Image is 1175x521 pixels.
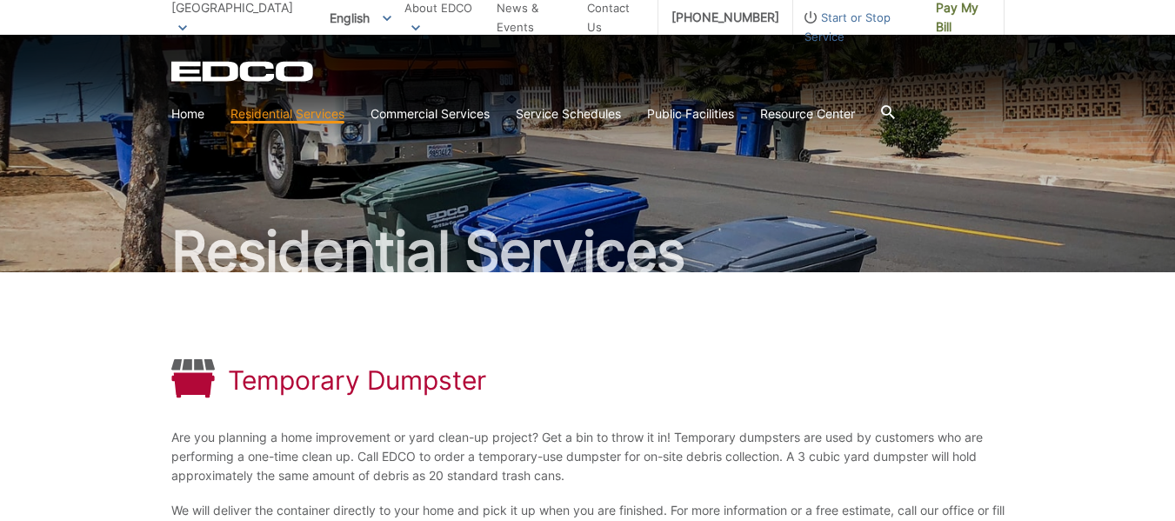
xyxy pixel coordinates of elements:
a: Commercial Services [371,104,490,124]
a: Service Schedules [516,104,621,124]
a: Residential Services [230,104,344,124]
a: Resource Center [760,104,855,124]
p: Are you planning a home improvement or yard clean-up project? Get a bin to throw it in! Temporary... [171,428,1005,485]
a: EDCD logo. Return to the homepage. [171,61,316,82]
h1: Temporary Dumpster [228,364,486,396]
span: English [317,3,404,32]
a: Public Facilities [647,104,734,124]
a: Home [171,104,204,124]
h2: Residential Services [171,224,1005,279]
